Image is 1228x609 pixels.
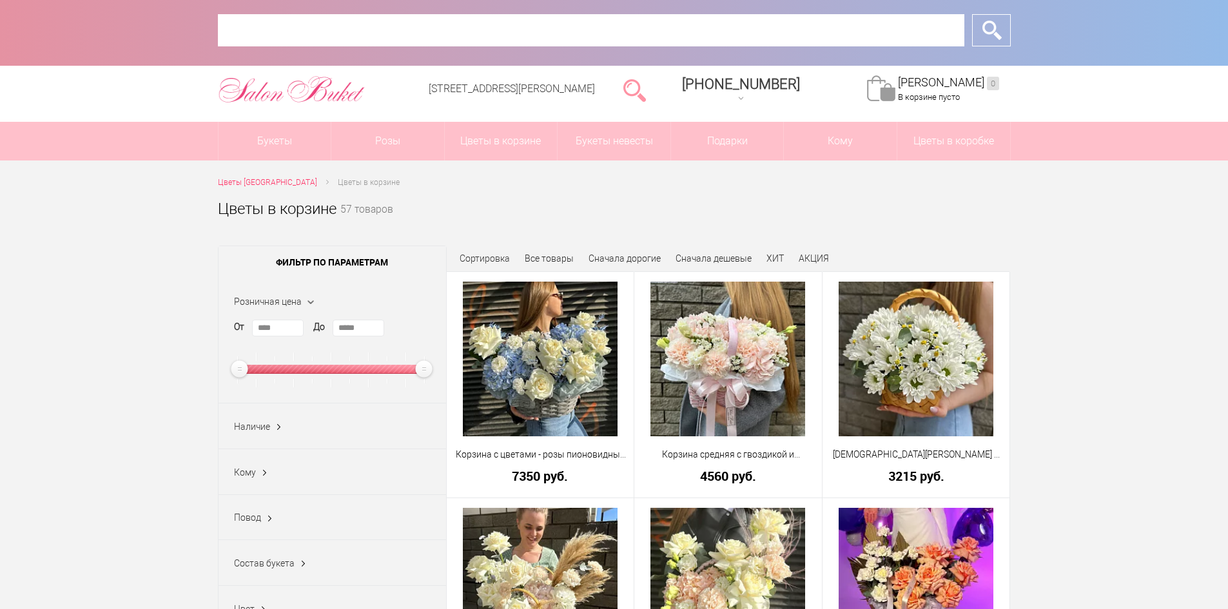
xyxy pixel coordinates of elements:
a: Цветы [GEOGRAPHIC_DATA] [218,176,317,189]
a: ХИТ [766,253,784,264]
span: Состав букета [234,558,295,568]
span: Повод [234,512,261,523]
img: Корзина средняя с гвоздикой и гортензией [650,282,805,436]
a: Подарки [671,122,784,160]
a: Букеты [219,122,331,160]
label: От [234,320,244,334]
span: Наличие [234,421,270,432]
span: Цветы [GEOGRAPHIC_DATA] [218,178,317,187]
a: [PERSON_NAME] [898,75,999,90]
a: Корзина с цветами - розы пионовидные и голубая гортензия [455,448,626,461]
span: Розничная цена [234,296,302,307]
a: 4560 руб. [643,469,814,483]
a: 3215 руб. [831,469,1002,483]
ins: 0 [987,77,999,90]
a: Букеты невесты [558,122,670,160]
a: 7350 руб. [455,469,626,483]
a: Цветы в коробке [897,122,1010,160]
a: Розы [331,122,444,160]
h1: Цветы в корзине [218,197,336,220]
span: Сортировка [460,253,510,264]
a: Корзина средняя с гвоздикой и гортензией [643,448,814,461]
span: В корзине пусто [898,92,960,102]
img: Цветы Нижний Новгород [218,73,365,106]
a: Сначала дорогие [589,253,661,264]
a: [DEMOGRAPHIC_DATA][PERSON_NAME] в корзине композиция с матрикарией [831,448,1002,461]
a: Все товары [525,253,574,264]
img: Хризантема кустовая в корзине композиция с матрикарией [839,282,993,436]
img: Корзина с цветами - розы пионовидные и голубая гортензия [463,282,618,436]
a: АКЦИЯ [799,253,829,264]
span: Цветы в корзине [338,178,400,187]
a: Сначала дешевые [676,253,752,264]
a: [PHONE_NUMBER] [674,72,808,108]
span: [PHONE_NUMBER] [682,76,800,92]
span: Кому [784,122,897,160]
span: Фильтр по параметрам [219,246,446,278]
small: 57 товаров [340,205,393,236]
span: Кому [234,467,256,478]
a: Цветы в корзине [445,122,558,160]
a: [STREET_ADDRESS][PERSON_NAME] [429,82,595,95]
label: До [313,320,325,334]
